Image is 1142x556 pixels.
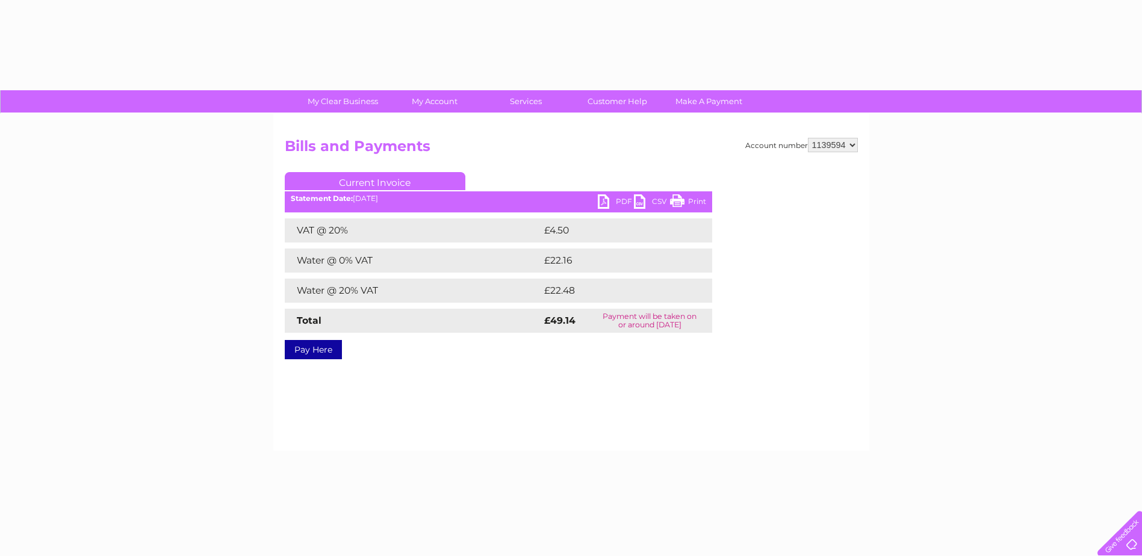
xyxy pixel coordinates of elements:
[568,90,667,113] a: Customer Help
[745,138,858,152] div: Account number
[385,90,484,113] a: My Account
[598,194,634,212] a: PDF
[285,279,541,303] td: Water @ 20% VAT
[541,249,687,273] td: £22.16
[544,315,576,326] strong: £49.14
[541,218,684,242] td: £4.50
[285,249,541,273] td: Water @ 0% VAT
[476,90,576,113] a: Services
[285,194,712,203] div: [DATE]
[285,138,858,161] h2: Bills and Payments
[291,194,353,203] b: Statement Date:
[285,218,541,242] td: VAT @ 20%
[634,194,670,212] a: CSV
[293,90,393,113] a: My Clear Business
[588,309,712,333] td: Payment will be taken on or around [DATE]
[670,194,706,212] a: Print
[297,315,321,326] strong: Total
[659,90,759,113] a: Make A Payment
[285,172,465,190] a: Current Invoice
[541,279,688,303] td: £22.48
[285,340,342,359] a: Pay Here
